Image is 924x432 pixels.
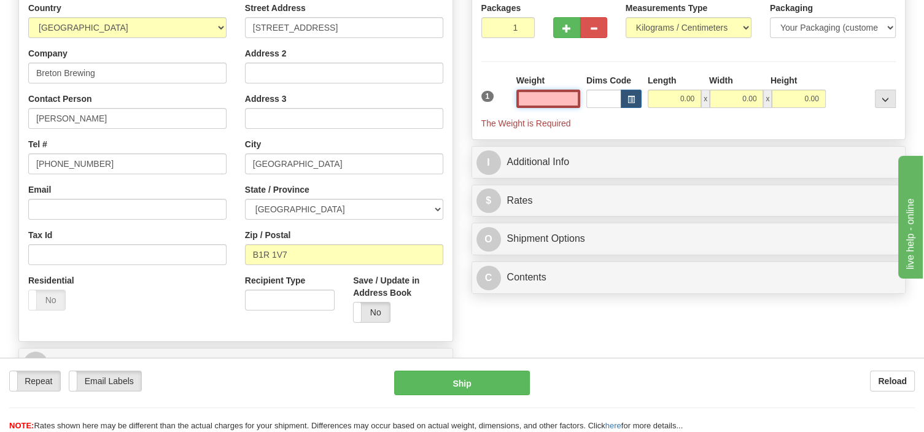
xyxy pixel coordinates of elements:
[245,17,443,38] input: Enter a location
[28,274,74,287] label: Residential
[763,90,772,108] span: x
[476,150,901,175] a: IAdditional Info
[481,91,494,102] span: 1
[245,229,291,241] label: Zip / Postal
[476,226,901,252] a: OShipment Options
[245,183,309,196] label: State / Province
[516,74,545,87] label: Weight
[476,188,501,213] span: $
[10,371,60,391] label: Repeat
[28,2,61,14] label: Country
[9,7,114,22] div: live help - online
[626,2,708,14] label: Measurements Type
[245,138,261,150] label: City
[245,274,306,287] label: Recipient Type
[701,90,710,108] span: x
[28,47,68,60] label: Company
[648,74,677,87] label: Length
[9,421,34,430] span: NOTE:
[23,352,448,377] a: @ eAlerts
[245,47,287,60] label: Address 2
[69,371,141,391] label: Email Labels
[878,376,907,386] b: Reload
[28,93,91,105] label: Contact Person
[586,74,631,87] label: Dims Code
[605,421,621,430] a: here
[245,2,306,14] label: Street Address
[481,2,521,14] label: Packages
[870,371,915,391] button: Reload
[476,265,901,290] a: CContents
[354,303,390,322] label: No
[28,138,47,150] label: Tel #
[770,2,813,14] label: Packaging
[476,188,901,214] a: $Rates
[476,266,501,290] span: C
[28,229,52,241] label: Tax Id
[394,371,530,395] button: Ship
[245,93,287,105] label: Address 3
[353,274,443,299] label: Save / Update in Address Book
[476,227,501,252] span: O
[28,183,51,196] label: Email
[29,290,65,310] label: No
[476,150,501,175] span: I
[896,153,923,279] iframe: chat widget
[771,74,798,87] label: Height
[875,90,896,108] div: ...
[481,118,571,128] span: The Weight is Required
[709,74,733,87] label: Width
[23,352,48,376] span: @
